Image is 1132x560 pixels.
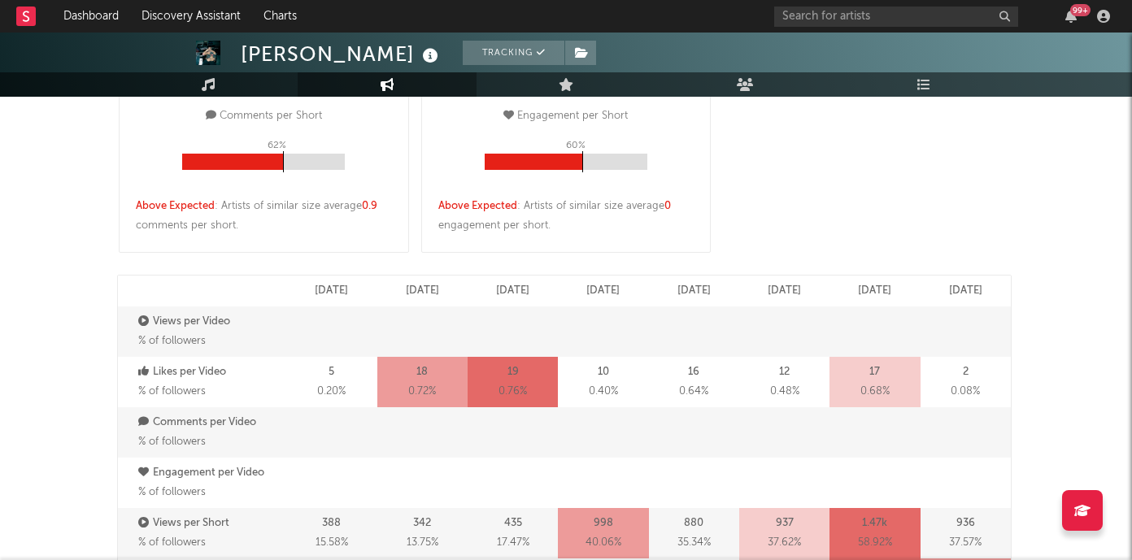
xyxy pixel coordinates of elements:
p: Comments per Video [138,413,282,432]
span: 37.62 % [768,533,801,553]
p: [DATE] [677,281,711,301]
span: 15.58 % [316,533,348,553]
p: Views per Short [138,514,282,533]
span: % of followers [138,336,206,346]
p: 1.47k [862,514,887,533]
p: [DATE] [949,281,982,301]
span: % of followers [138,487,206,497]
span: % of followers [138,537,206,548]
span: 40.06 % [586,533,621,553]
span: 0.20 % [317,382,346,402]
span: Above Expected [136,201,215,211]
p: 936 [956,514,975,533]
span: Above Expected [438,201,517,211]
div: [PERSON_NAME] [241,41,442,67]
span: 0.76 % [499,382,527,402]
p: 342 [413,514,431,533]
p: [DATE] [406,281,439,301]
span: 0.9 [362,201,377,211]
div: Engagement per Short [503,106,628,126]
p: Likes per Video [138,362,282,382]
p: 937 [776,514,794,533]
span: 35.34 % [677,533,711,553]
p: [DATE] [768,281,801,301]
span: 17.47 % [497,533,529,553]
p: 16 [688,362,699,382]
span: 0.72 % [408,382,436,402]
input: Search for artists [774,7,1018,27]
div: Comments per Short [206,106,322,126]
p: 60 % [566,136,586,155]
button: 99+ [1065,10,1077,23]
p: Views per Video [138,312,282,332]
p: 388 [322,514,341,533]
span: 0.68 % [860,382,890,402]
p: [DATE] [496,281,529,301]
p: 10 [598,362,609,382]
div: 99 + [1070,4,1091,16]
p: 5 [329,362,334,382]
p: Engagement per Video [138,463,282,483]
p: 998 [594,514,613,533]
span: 58.92 % [858,533,892,553]
p: 12 [779,362,790,382]
span: 37.57 % [949,533,982,553]
span: 13.75 % [407,533,438,553]
p: [DATE] [858,281,891,301]
span: % of followers [138,386,206,397]
p: 18 [416,362,428,382]
p: 17 [869,362,880,382]
div: : Artists of similar size average engagement per short . [438,197,694,236]
p: 880 [684,514,703,533]
p: 435 [504,514,522,533]
span: 0.40 % [589,382,618,402]
div: : Artists of similar size average comments per short . [136,197,392,236]
span: 0 [664,201,671,211]
p: 2 [963,362,969,382]
p: 19 [507,362,519,382]
span: 0.64 % [679,382,708,402]
p: 62 % [268,136,286,155]
button: Tracking [463,41,564,65]
span: 0.48 % [770,382,799,402]
p: [DATE] [315,281,348,301]
p: [DATE] [586,281,620,301]
span: 0.08 % [951,382,980,402]
span: % of followers [138,436,206,447]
